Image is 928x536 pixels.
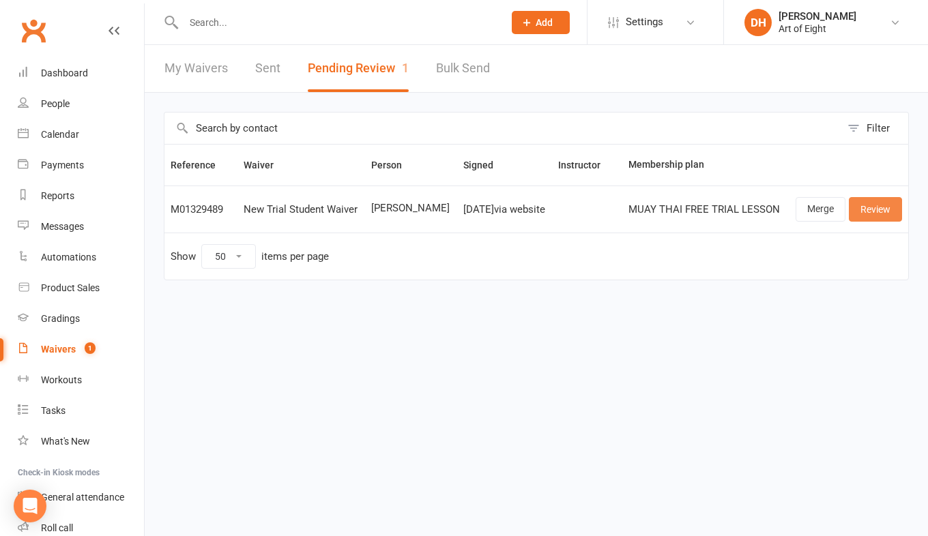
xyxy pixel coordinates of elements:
[463,160,508,170] span: Signed
[849,197,902,222] a: Review
[18,150,144,181] a: Payments
[164,113,841,144] input: Search by contact
[41,221,84,232] div: Messages
[171,204,231,215] div: M01329489
[18,273,144,303] a: Product Sales
[41,344,76,355] div: Waivers
[18,334,144,365] a: Waivers 1
[558,160,615,170] span: Instructor
[18,396,144,426] a: Tasks
[867,120,890,136] div: Filter
[18,303,144,334] a: Gradings
[41,436,90,447] div: What's New
[628,204,782,215] div: MUAY THAI FREE TRIAL LESSON
[402,61,409,75] span: 1
[41,405,66,416] div: Tasks
[41,282,100,293] div: Product Sales
[558,157,615,173] button: Instructor
[261,251,329,263] div: items per page
[18,181,144,211] a: Reports
[41,492,124,503] div: General attendance
[779,23,856,35] div: Art of Eight
[41,190,74,201] div: Reports
[308,45,409,92] button: Pending Review1
[41,374,82,385] div: Workouts
[18,211,144,242] a: Messages
[18,58,144,89] a: Dashboard
[622,145,788,185] th: Membership plan
[18,242,144,273] a: Automations
[244,160,289,170] span: Waiver
[85,342,96,354] span: 1
[41,252,96,263] div: Automations
[841,113,908,144] button: Filter
[796,197,845,222] a: Merge
[536,17,553,28] span: Add
[512,11,570,34] button: Add
[41,98,70,109] div: People
[171,160,231,170] span: Reference
[18,426,144,457] a: What's New
[244,157,289,173] button: Waiver
[16,14,50,48] a: Clubworx
[18,119,144,150] a: Calendar
[244,204,359,215] div: New Trial Student Waiver
[171,157,231,173] button: Reference
[371,203,450,214] span: [PERSON_NAME]
[436,45,490,92] a: Bulk Send
[463,157,508,173] button: Signed
[41,160,84,170] div: Payments
[41,313,80,324] div: Gradings
[18,365,144,396] a: Workouts
[41,129,79,140] div: Calendar
[41,522,73,533] div: Roll call
[255,45,280,92] a: Sent
[371,157,417,173] button: Person
[744,9,772,36] div: DH
[463,204,547,215] div: [DATE] via website
[18,89,144,119] a: People
[171,244,329,269] div: Show
[179,13,494,32] input: Search...
[371,160,417,170] span: Person
[164,45,228,92] a: My Waivers
[14,490,46,522] div: Open Intercom Messenger
[779,10,856,23] div: [PERSON_NAME]
[41,68,88,78] div: Dashboard
[626,7,663,38] span: Settings
[18,482,144,513] a: General attendance kiosk mode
